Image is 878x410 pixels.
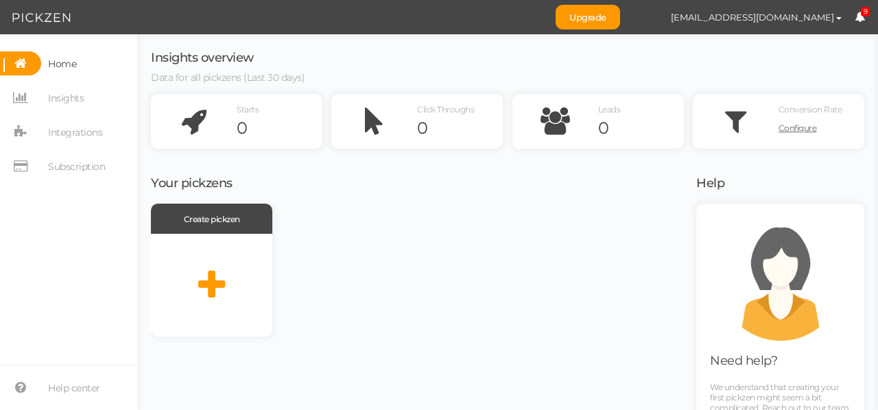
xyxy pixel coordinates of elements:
[151,71,305,84] span: Data for all pickzens (Last 30 days)
[237,104,259,114] span: Starts
[48,87,84,109] span: Insights
[779,123,817,133] span: Configure
[48,156,105,178] span: Subscription
[48,53,76,75] span: Home
[598,104,621,114] span: Leads
[779,104,842,114] span: Conversion Rate
[417,104,474,114] span: Click Throughs
[710,353,777,368] span: Need help?
[696,176,724,191] span: Help
[237,118,322,138] div: 0
[634,5,658,29] img: 1cd8ffdd5719b7ece770cf2f23d7ebd7
[184,214,240,224] span: Create pickzen
[48,377,100,399] span: Help center
[556,5,620,29] a: Upgrade
[861,7,870,17] span: 9
[151,50,254,65] span: Insights overview
[48,121,102,143] span: Integrations
[12,10,71,26] img: Pickzen logo
[598,118,684,138] div: 0
[671,12,834,23] span: [EMAIL_ADDRESS][DOMAIN_NAME]
[658,5,855,29] button: [EMAIL_ADDRESS][DOMAIN_NAME]
[779,118,864,138] a: Configure
[417,118,503,138] div: 0
[151,176,233,191] span: Your pickzens
[719,217,842,341] img: support.png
